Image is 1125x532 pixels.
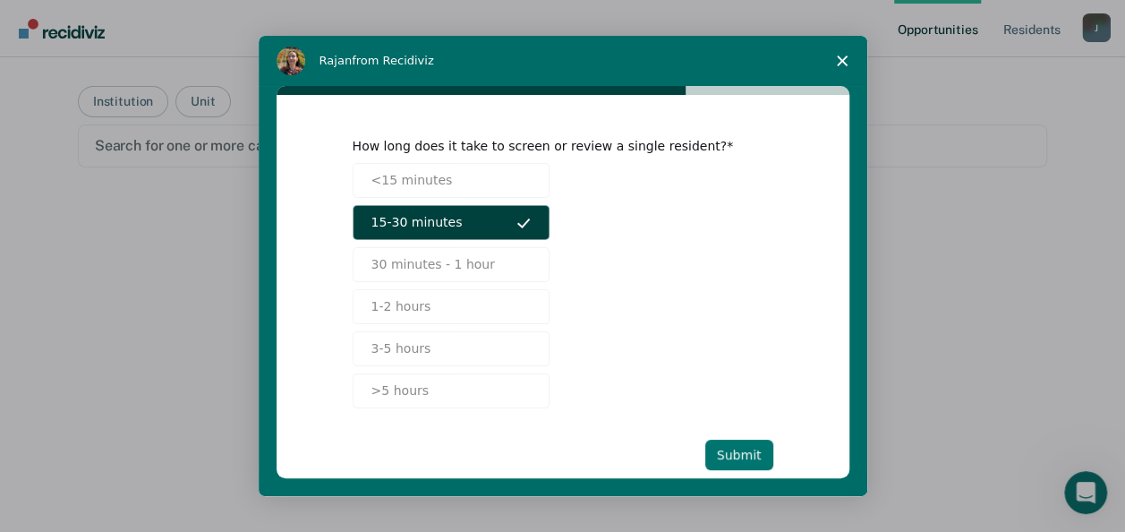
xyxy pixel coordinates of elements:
button: <15 minutes [353,163,550,198]
button: 30 minutes - 1 hour [353,247,550,282]
span: 1-2 hours [371,297,431,316]
div: How long does it take to screen or review a single resident? [353,138,746,154]
img: Profile image for Rajan [277,47,305,75]
button: >5 hours [353,373,550,408]
span: >5 hours [371,382,429,400]
span: <15 minutes [371,171,453,190]
span: Close survey [817,36,867,86]
span: 30 minutes - 1 hour [371,255,495,274]
button: Submit [705,440,773,470]
button: 1-2 hours [353,289,550,324]
button: 3-5 hours [353,331,550,366]
span: Rajan [320,54,353,67]
span: 15-30 minutes [371,213,463,232]
span: 3-5 hours [371,339,431,358]
span: from Recidiviz [352,54,434,67]
button: 15-30 minutes [353,205,550,240]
